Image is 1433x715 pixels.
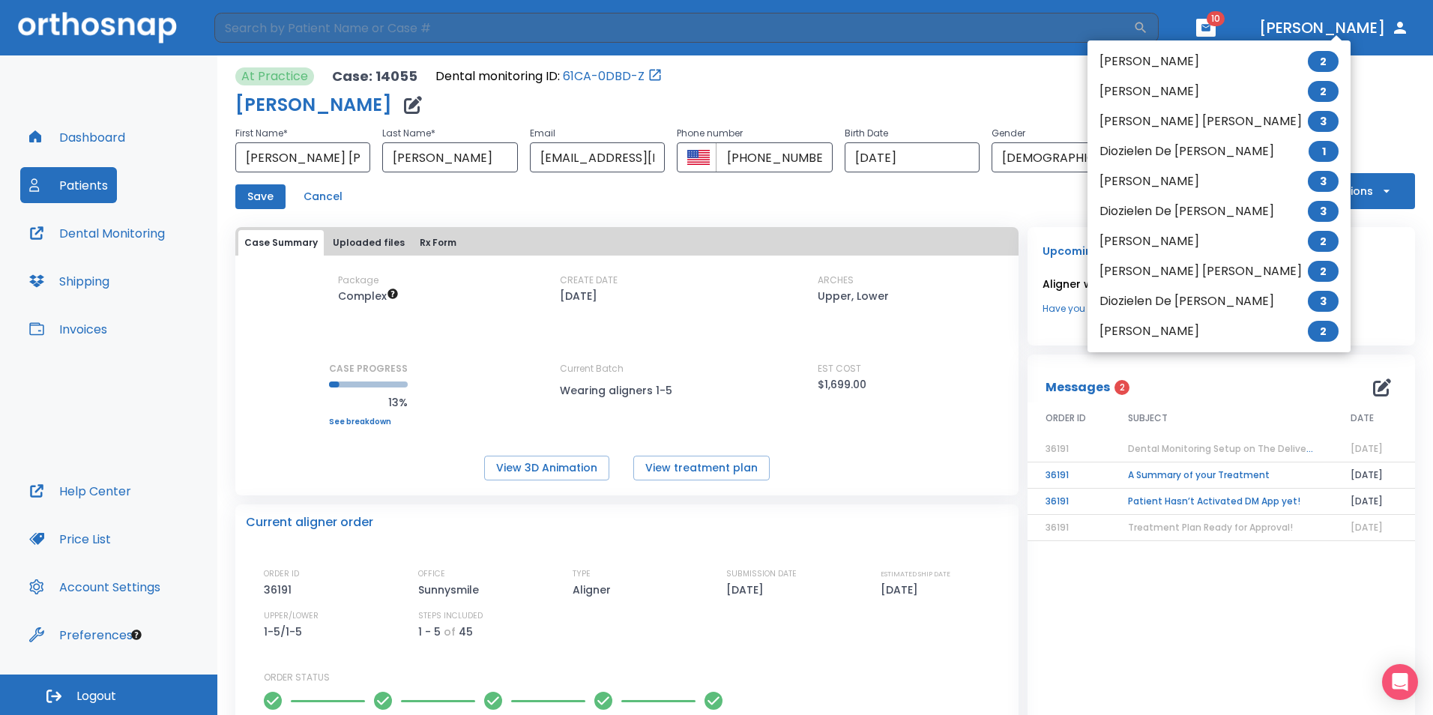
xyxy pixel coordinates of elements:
[1087,136,1351,166] li: Diozielen De [PERSON_NAME]
[1087,76,1351,106] li: [PERSON_NAME]
[1087,286,1351,316] li: Diozielen De [PERSON_NAME]
[1087,196,1351,226] li: Diozielen De [PERSON_NAME]
[1382,664,1418,700] div: Open Intercom Messenger
[1087,46,1351,76] li: [PERSON_NAME]
[1308,201,1339,222] span: 3
[1087,316,1351,346] li: [PERSON_NAME]
[1308,321,1339,342] span: 2
[1308,51,1339,72] span: 2
[1087,166,1351,196] li: [PERSON_NAME]
[1308,261,1339,282] span: 2
[1308,81,1339,102] span: 2
[1308,171,1339,192] span: 3
[1308,291,1339,312] span: 3
[1087,226,1351,256] li: [PERSON_NAME]
[1308,111,1339,132] span: 3
[1087,106,1351,136] li: [PERSON_NAME] [PERSON_NAME]
[1087,256,1351,286] li: [PERSON_NAME] [PERSON_NAME]
[1308,231,1339,252] span: 2
[1309,141,1339,162] span: 1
